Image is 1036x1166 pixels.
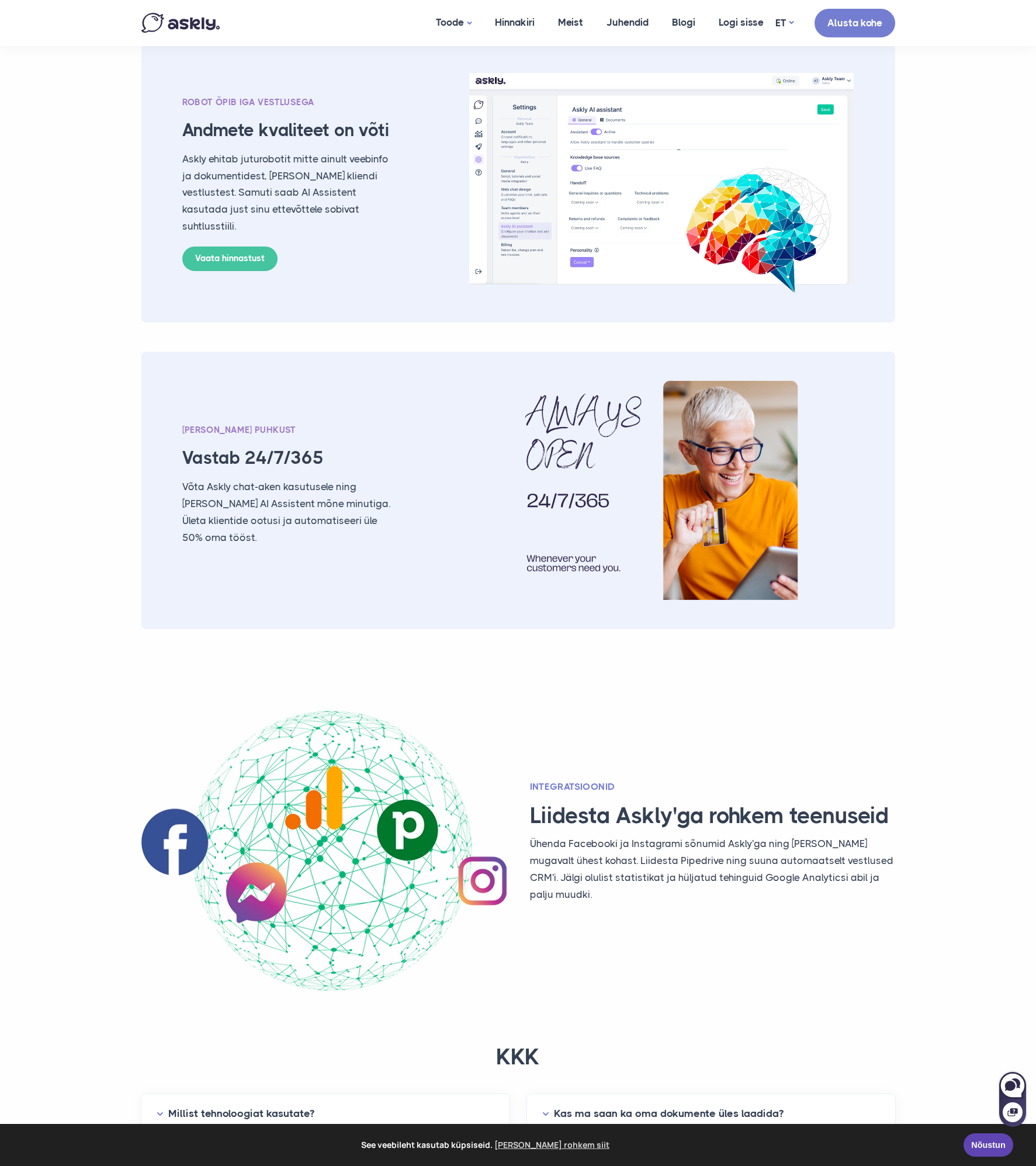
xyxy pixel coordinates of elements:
p: Askly ehitab juturobotit mitte ainult veebinfo ja dokumentidest, [PERSON_NAME] kliendi vestlustes... [182,151,394,235]
a: learn more about cookies [493,1136,611,1154]
a: ET [775,15,794,32]
h3: Vastab 24/7/365 [182,447,394,470]
img: Tehisintellekt on avatud 24/7/365 [469,381,854,600]
div: ROBOT ÕPIB IGA VESTLUSEGA [182,95,394,110]
span: See veebileht kasutab küpsiseid. [17,1136,955,1154]
img: Tehisintellekt AI klinditeenindus [141,711,507,991]
a: Nõustun [964,1133,1013,1157]
div: [PERSON_NAME] PUHKUST [182,423,394,438]
p: Võta Askly chat-aken kasutusele ning [PERSON_NAME] AI Assistent mõne minutiga. Ületa klientide oo... [182,478,394,546]
h3: Andmete kvaliteet on võti [182,119,394,142]
button: Kas ma saan ka oma dokumente üles laadida? [542,1105,880,1123]
button: Millist tehnoloogiat kasutate? [157,1105,494,1123]
iframe: Askly chat [998,1070,1027,1128]
p: Ühenda Facebooki ja Instagrami sõnumid Askly'ga ning [PERSON_NAME] mugavalt ühest kohast. Liidest... [530,835,895,903]
h2: Integratsioonid [530,780,895,793]
a: Alusta kohe [815,9,895,37]
a: Vaata hinnastust [182,247,278,271]
h2: KKK [141,1043,895,1071]
img: Askly [141,13,220,33]
h3: Liidesta Askly'ga rohkem teenuseid [530,802,910,830]
img: Tehisintellekt kvaliteetne AI assisent [469,73,854,293]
